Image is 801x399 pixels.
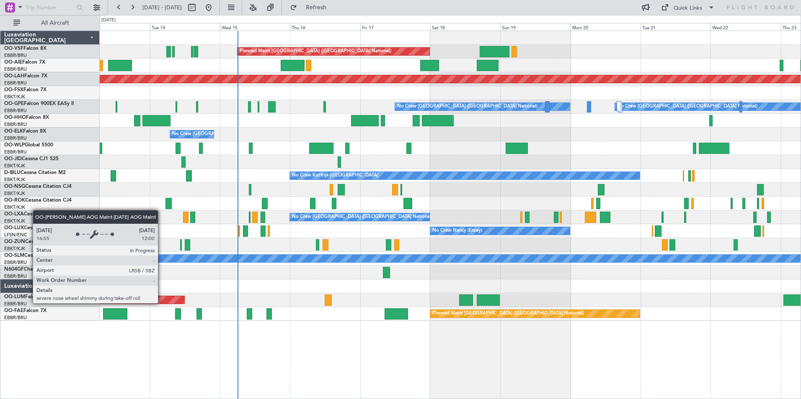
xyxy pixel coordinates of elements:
a: EBBR/BRU [4,107,27,114]
span: OO-GPE [4,101,24,106]
div: Thu 16 [290,23,360,31]
a: EBBR/BRU [4,315,27,321]
a: OO-SLMCessna Citation XLS [4,253,71,258]
div: No Crew [GEOGRAPHIC_DATA] ([GEOGRAPHIC_DATA] National) [617,100,757,113]
span: OO-FSX [4,87,23,92]
span: OO-WLP [4,143,25,148]
a: EBKT/KJK [4,190,25,197]
a: EBKT/KJK [4,246,25,252]
span: OO-LXA [4,212,24,217]
span: OO-JID [4,156,22,161]
div: Fri 17 [360,23,430,31]
button: All Aircraft [9,16,91,30]
span: OO-LUM [4,294,25,299]
div: No Crew Kortrijk-[GEOGRAPHIC_DATA] [292,169,378,182]
a: EBBR/BRU [4,52,27,59]
div: Wed 22 [711,23,780,31]
a: OO-LXACessna Citation CJ4 [4,212,70,217]
a: EBKT/KJK [4,204,25,210]
a: EBBR/BRU [4,259,27,266]
a: EBBR/BRU [4,80,27,86]
div: Mon 20 [571,23,641,31]
a: EBBR/BRU [4,121,27,128]
span: OO-SLM [4,253,24,258]
span: OO-ELK [4,129,23,134]
a: OO-HHOFalcon 8X [4,115,49,120]
a: N604GFChallenger 604 [4,267,60,272]
span: OO-NSG [4,184,25,189]
a: OO-LUXCessna Citation CJ4 [4,225,70,230]
span: OO-LAH [4,74,24,79]
div: Sat 18 [430,23,500,31]
span: OO-LUX [4,225,24,230]
input: Trip Number [26,1,74,14]
div: Sun 19 [500,23,570,31]
a: EBKT/KJK [4,163,25,169]
span: OO-ZUN [4,239,25,244]
span: OO-FAE [4,308,23,313]
div: Tue 14 [150,23,220,31]
a: EBKT/KJK [4,176,25,183]
span: OO-HHO [4,115,26,120]
a: OO-WLPGlobal 5500 [4,143,53,148]
div: No Crew Nancy (Essey) [432,225,482,237]
a: OO-GPEFalcon 900EX EASy II [4,101,74,106]
span: [DATE] - [DATE] [142,4,182,11]
div: No Crew [GEOGRAPHIC_DATA] ([GEOGRAPHIC_DATA] National) [397,100,537,113]
a: LFSN/ENC [4,232,27,238]
a: EBKT/KJK [4,94,25,100]
a: OO-ROKCessna Citation CJ4 [4,198,72,203]
a: EBBR/BRU [4,273,27,279]
a: OO-AIEFalcon 7X [4,60,45,65]
button: Refresh [286,1,336,14]
span: OO-ROK [4,198,25,203]
div: Wed 15 [220,23,290,31]
a: OO-FSXFalcon 7X [4,87,47,92]
a: OO-ZUNCessna Citation CJ4 [4,239,72,244]
span: D-IBLU [4,170,21,175]
a: EBBR/BRU [4,149,27,155]
span: Refresh [299,5,334,10]
a: OO-ELKFalcon 8X [4,129,46,134]
a: OO-VSFFalcon 8X [4,46,47,51]
span: N604GF [4,267,24,272]
a: OO-JIDCessna CJ1 525 [4,156,59,161]
div: Planned Maint [GEOGRAPHIC_DATA] ([GEOGRAPHIC_DATA] National) [432,307,584,320]
button: Quick Links [657,1,719,14]
div: Mon 13 [80,23,150,31]
span: OO-VSF [4,46,23,51]
div: Tue 21 [641,23,711,31]
a: EBBR/BRU [4,301,27,307]
a: OO-NSGCessna Citation CJ4 [4,184,72,189]
span: All Aircraft [22,20,88,26]
span: OO-AIE [4,60,22,65]
div: Planned Maint [GEOGRAPHIC_DATA] ([GEOGRAPHIC_DATA] National) [240,45,391,58]
a: EBKT/KJK [4,218,25,224]
a: OO-FAEFalcon 7X [4,308,47,313]
a: D-IBLUCessna Citation M2 [4,170,66,175]
div: [DATE] [101,17,116,24]
a: EBBR/BRU [4,66,27,72]
a: OO-LUMFalcon 7X [4,294,48,299]
div: No Crew [GEOGRAPHIC_DATA] ([GEOGRAPHIC_DATA] National) [292,211,432,223]
a: EBBR/BRU [4,135,27,141]
div: Quick Links [674,4,702,13]
a: OO-LAHFalcon 7X [4,74,47,79]
div: No Crew [GEOGRAPHIC_DATA] ([GEOGRAPHIC_DATA] National) [172,128,313,141]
